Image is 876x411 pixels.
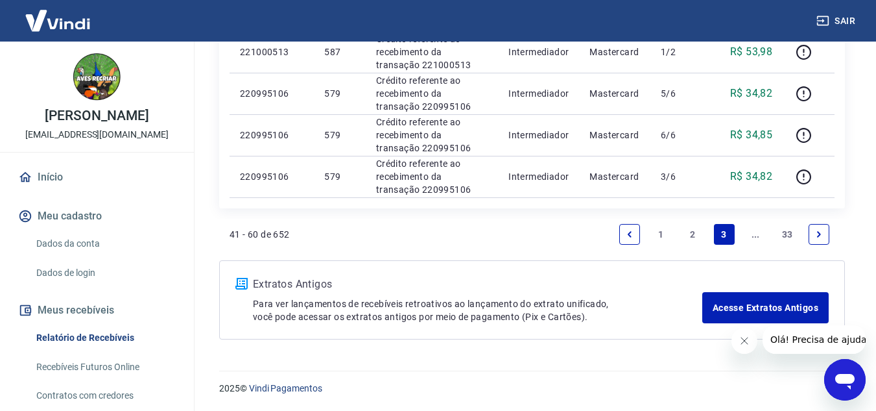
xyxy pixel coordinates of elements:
[16,296,178,325] button: Meus recebíveis
[589,87,640,100] p: Mastercard
[230,228,290,241] p: 41 - 60 de 652
[777,224,798,245] a: Page 33
[71,52,123,104] img: cfa3745f-e8da-4f2f-9ed7-09b83c2ad405.jpeg
[16,1,100,40] img: Vindi
[324,87,355,100] p: 579
[614,219,835,250] ul: Pagination
[745,224,766,245] a: Jump forward
[730,86,772,101] p: R$ 34,82
[253,297,702,323] p: Para ver lançamentos de recebíveis retroativos ao lançamento do extrato unificado, você pode aces...
[219,382,845,395] p: 2025 ©
[376,74,488,113] p: Crédito referente ao recebimento da transação 220995106
[589,129,640,142] p: Mastercard
[814,9,860,33] button: Sair
[730,127,772,143] p: R$ 34,85
[619,224,640,245] a: Previous page
[45,109,148,123] p: [PERSON_NAME]
[324,129,355,142] p: 579
[702,292,829,323] a: Acesse Extratos Antigos
[249,383,322,393] a: Vindi Pagamentos
[376,32,488,71] p: Crédito referente ao recebimento da transação 221000513
[240,170,303,183] p: 220995106
[661,45,699,58] p: 1/2
[31,354,178,380] a: Recebíveis Futuros Online
[730,44,772,60] p: R$ 53,98
[324,45,355,58] p: 587
[31,260,178,286] a: Dados de login
[651,224,672,245] a: Page 1
[324,170,355,183] p: 579
[589,45,640,58] p: Mastercard
[714,224,735,245] a: Page 3 is your current page
[31,230,178,257] a: Dados da conta
[235,278,248,290] img: ícone
[589,170,640,183] p: Mastercard
[240,129,303,142] p: 220995106
[508,129,569,142] p: Intermediador
[253,277,702,292] p: Extratos Antigos
[31,325,178,351] a: Relatório de Recebíveis
[508,170,569,183] p: Intermediador
[31,382,178,409] a: Contratos com credores
[661,87,699,100] p: 5/6
[376,116,488,155] p: Crédito referente ao recebimento da transação 220995106
[25,128,169,142] p: [EMAIL_ADDRESS][DOMAIN_NAME]
[730,169,772,184] p: R$ 34,82
[682,224,703,245] a: Page 2
[824,359,866,401] iframe: Botão para abrir a janela de mensagens
[809,224,829,245] a: Next page
[508,45,569,58] p: Intermediador
[508,87,569,100] p: Intermediador
[16,202,178,230] button: Meu cadastro
[376,157,488,196] p: Crédito referente ao recebimento da transação 220995106
[731,328,757,354] iframe: Fechar mensagem
[240,87,303,100] p: 220995106
[661,170,699,183] p: 3/6
[8,9,109,19] span: Olá! Precisa de ajuda?
[240,45,303,58] p: 221000513
[661,129,699,142] p: 6/6
[763,325,866,354] iframe: Mensagem da empresa
[16,163,178,192] a: Início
